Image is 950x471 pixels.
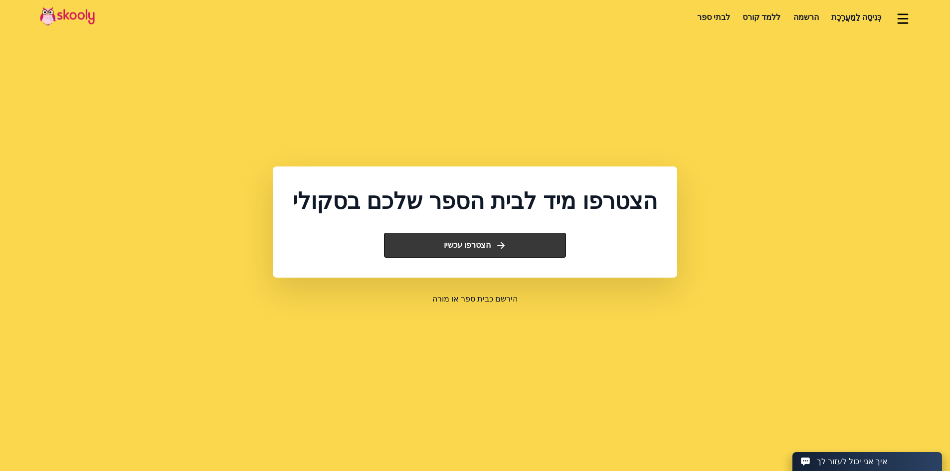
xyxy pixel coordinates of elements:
button: מתווה התפריט [896,9,910,26]
a: ללמד קורס [736,9,787,25]
button: הצטרפו עכשיוחץ קדימה מתאר [384,233,567,258]
font: הרשמה [793,12,819,23]
a: כְּנִיסָה לַמַעֲרֶכֶת [825,9,888,25]
font: כְּנִיסָה לַמַעֲרֶכֶת [831,12,881,23]
a: הרשמה [787,9,825,25]
img: סקולי [40,6,95,26]
a: הירשם כבית ספר או מורה [432,294,518,305]
font: הצטרפו מיד לבית הספר שלכם בסקולי [293,186,657,217]
font: הצטרפו עכשיו [444,240,491,251]
a: לבתי ספר [691,9,737,25]
font: ללמד קורס [743,12,780,23]
ion-icon: חץ קדימה מתאר [496,240,506,251]
font: לבתי ספר [697,12,730,23]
